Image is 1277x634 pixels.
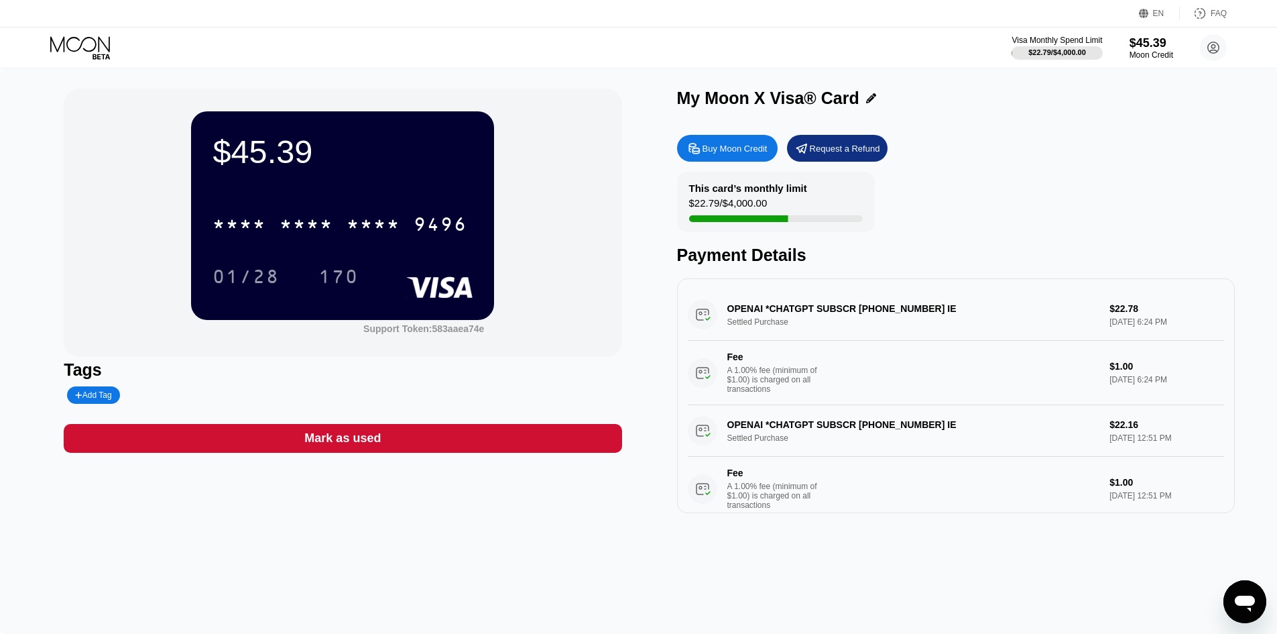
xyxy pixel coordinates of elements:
[810,143,880,154] div: Request a Refund
[414,215,467,237] div: 9496
[677,135,778,162] div: Buy Moon Credit
[1139,7,1180,20] div: EN
[304,431,381,446] div: Mark as used
[1130,36,1173,60] div: $45.39Moon Credit
[64,424,621,453] div: Mark as used
[727,482,828,510] div: A 1.00% fee (minimum of $1.00) is charged on all transactions
[1012,36,1102,60] div: Visa Monthly Spend Limit$22.79/$4,000.00
[727,366,828,394] div: A 1.00% fee (minimum of $1.00) is charged on all transactions
[1109,491,1223,500] div: [DATE] 12:51 PM
[1130,50,1173,60] div: Moon Credit
[677,246,1235,265] div: Payment Details
[1109,477,1223,488] div: $1.00
[363,323,484,334] div: Support Token:583aaea74e
[1153,9,1164,18] div: EN
[727,468,821,478] div: Fee
[1109,361,1223,372] div: $1.00
[703,143,768,154] div: Buy Moon Credit
[67,386,119,404] div: Add Tag
[1012,36,1102,45] div: Visa Monthly Spend Limit
[727,352,821,362] div: Fee
[689,197,768,215] div: $22.79 / $4,000.00
[689,182,807,194] div: This card’s monthly limit
[75,390,111,400] div: Add Tag
[318,268,359,289] div: 170
[212,268,280,289] div: 01/28
[1211,9,1227,18] div: FAQ
[363,323,484,334] div: Support Token: 583aaea74e
[688,341,1224,405] div: FeeA 1.00% fee (minimum of $1.00) is charged on all transactions$1.00[DATE] 6:24 PM
[64,360,621,380] div: Tags
[202,260,290,293] div: 01/28
[1223,580,1266,623] iframe: Кнопка запуска окна обмена сообщениями
[1180,7,1227,20] div: FAQ
[688,457,1224,521] div: FeeA 1.00% fee (minimum of $1.00) is charged on all transactions$1.00[DATE] 12:51 PM
[1130,36,1173,50] div: $45.39
[1028,48,1086,56] div: $22.79 / $4,000.00
[677,89,859,108] div: My Moon X Visa® Card
[787,135,888,162] div: Request a Refund
[308,260,369,293] div: 170
[1109,375,1223,384] div: [DATE] 6:24 PM
[212,133,473,170] div: $45.39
